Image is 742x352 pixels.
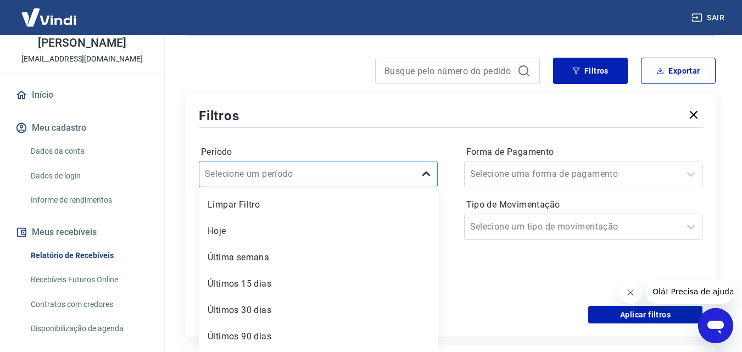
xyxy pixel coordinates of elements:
button: Exportar [641,58,716,84]
button: Filtros [553,58,628,84]
p: [PERSON_NAME] [38,37,126,49]
a: Contratos com credores [26,293,151,316]
div: Última semana [199,247,438,269]
span: Olá! Precisa de ajuda? [7,8,92,16]
a: Disponibilização de agenda [26,317,151,340]
a: Dados de login [26,165,151,187]
input: Busque pelo número do pedido [384,63,513,79]
label: Período [201,146,436,159]
iframe: Botão para abrir a janela de mensagens [698,308,733,343]
button: Meus recebíveis [13,220,151,244]
img: Vindi [13,1,85,34]
a: Dados da conta [26,140,151,163]
div: Últimos 90 dias [199,326,438,348]
button: Sair [689,8,729,28]
a: Recebíveis Futuros Online [26,269,151,291]
div: Últimos 30 dias [199,299,438,321]
iframe: Fechar mensagem [620,282,641,304]
div: Limpar Filtro [199,194,438,216]
h5: Filtros [199,107,239,125]
a: Informe de rendimentos [26,189,151,211]
div: Hoje [199,220,438,242]
a: Relatório de Recebíveis [26,244,151,267]
label: Forma de Pagamento [466,146,701,159]
label: Tipo de Movimentação [466,198,701,211]
div: Últimos 15 dias [199,273,438,295]
p: [EMAIL_ADDRESS][DOMAIN_NAME] [21,53,143,65]
a: Início [13,83,151,107]
iframe: Mensagem da empresa [646,280,733,304]
button: Meu cadastro [13,116,151,140]
button: Aplicar filtros [588,306,702,323]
